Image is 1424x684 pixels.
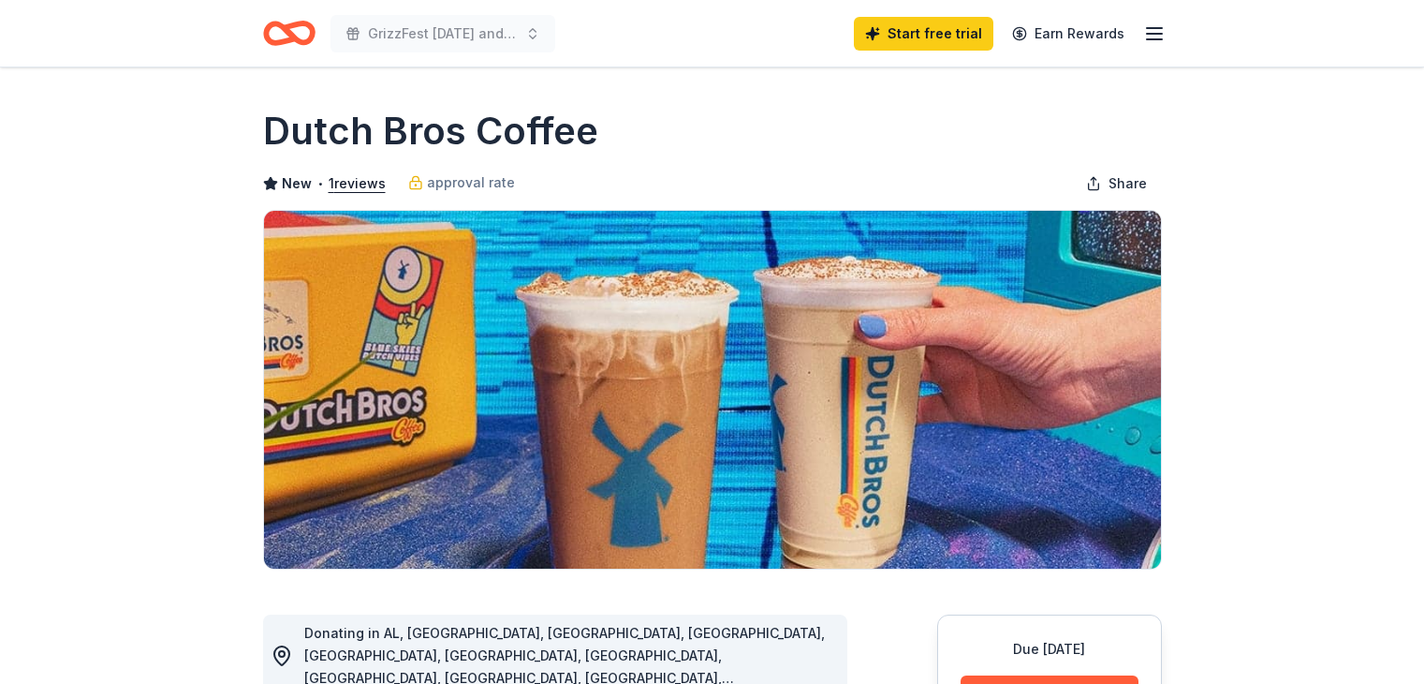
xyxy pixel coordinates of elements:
div: Due [DATE] [961,638,1138,661]
span: Share [1108,172,1147,195]
span: approval rate [427,171,515,194]
a: Home [263,11,316,55]
img: Image for Dutch Bros Coffee [264,211,1161,569]
span: New [282,172,312,195]
a: approval rate [408,171,515,194]
button: Share [1071,165,1162,202]
button: 1reviews [329,172,386,195]
h1: Dutch Bros Coffee [263,105,598,157]
span: • [316,176,323,191]
a: Earn Rewards [1001,17,1136,51]
button: GrizzFest [DATE] and Silent Auction [330,15,555,52]
span: GrizzFest [DATE] and Silent Auction [368,22,518,45]
a: Start free trial [854,17,993,51]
